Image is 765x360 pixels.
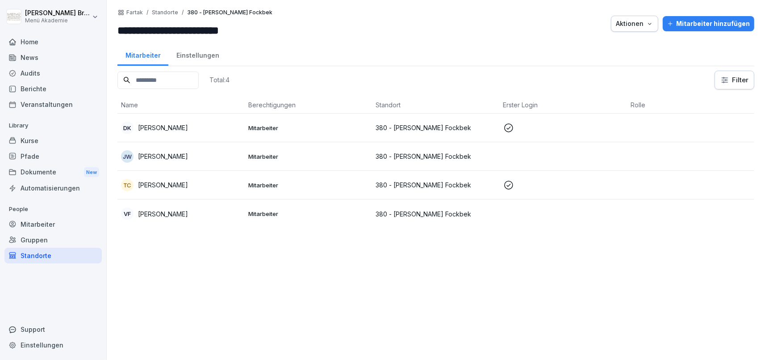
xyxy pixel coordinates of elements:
[4,50,102,65] a: News
[663,16,754,31] button: Mitarbeiter hinzufügen
[376,123,496,132] p: 380 - [PERSON_NAME] Fockbek
[4,164,102,181] a: DokumenteNew
[248,152,368,161] p: Mitarbeiter
[117,43,168,66] a: Mitarbeiter
[4,133,102,148] a: Kurse
[84,167,99,178] div: New
[4,322,102,337] div: Support
[4,180,102,196] a: Automatisierungen
[4,34,102,50] a: Home
[25,17,90,24] p: Menü Akademie
[4,248,102,263] a: Standorte
[245,97,372,114] th: Berechtigungen
[372,97,499,114] th: Standort
[715,71,754,89] button: Filter
[187,9,272,16] p: 380 - [PERSON_NAME] Fockbek
[616,19,653,29] div: Aktionen
[138,209,188,219] p: [PERSON_NAME]
[4,202,102,216] p: People
[4,119,102,133] p: Library
[4,97,102,112] a: Veranstaltungen
[376,152,496,161] p: 380 - [PERSON_NAME] Fockbek
[25,9,90,17] p: [PERSON_NAME] Bruns
[627,97,754,114] th: Rolle
[182,9,184,16] p: /
[209,76,230,84] p: Total: 4
[4,148,102,164] a: Pfade
[376,209,496,219] p: 380 - [PERSON_NAME] Fockbek
[121,150,134,163] div: JW
[138,123,188,132] p: [PERSON_NAME]
[4,337,102,353] a: Einstellungen
[4,81,102,97] a: Berichte
[4,216,102,232] a: Mitarbeiter
[168,43,227,66] a: Einstellungen
[126,9,143,16] a: Fartak
[248,124,368,132] p: Mitarbeiter
[138,180,188,190] p: [PERSON_NAME]
[720,76,748,85] div: Filter
[248,210,368,218] p: Mitarbeiter
[121,179,134,191] div: TC
[248,181,368,189] p: Mitarbeiter
[146,9,148,16] p: /
[4,164,102,181] div: Dokumente
[4,65,102,81] a: Audits
[117,97,245,114] th: Name
[121,122,134,134] div: DK
[152,9,178,16] p: Standorte
[611,16,658,32] button: Aktionen
[667,19,750,29] div: Mitarbeiter hinzufügen
[500,97,627,114] th: Erster Login
[121,208,134,220] div: VF
[376,180,496,190] p: 380 - [PERSON_NAME] Fockbek
[4,232,102,248] a: Gruppen
[138,152,188,161] p: [PERSON_NAME]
